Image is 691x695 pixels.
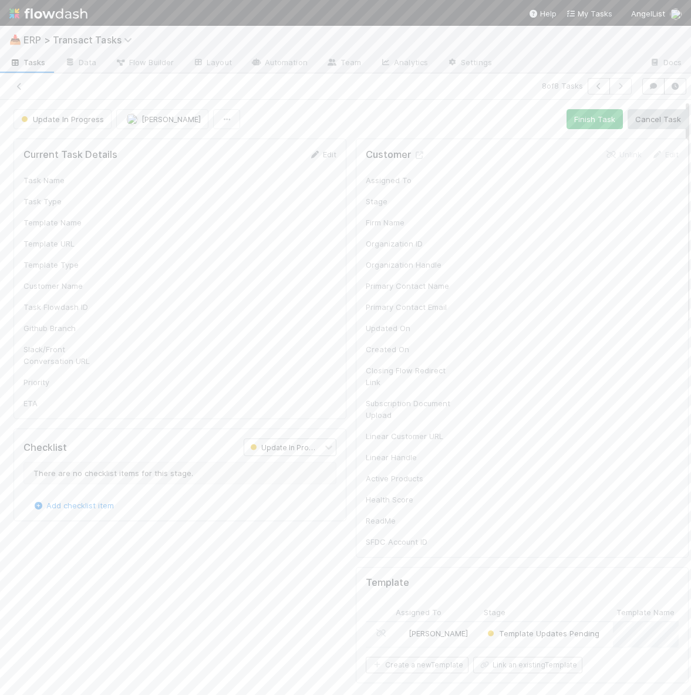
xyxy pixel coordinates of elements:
[23,174,112,186] div: Task Name
[9,56,46,68] span: Tasks
[106,54,183,73] a: Flow Builder
[183,54,241,73] a: Layout
[366,365,454,388] div: Closing Flow Redirect Link
[366,322,454,334] div: Updated On
[9,35,21,45] span: 📥
[605,150,642,159] a: Unlink
[317,54,370,73] a: Team
[409,629,468,638] span: [PERSON_NAME]
[397,627,468,639] div: [PERSON_NAME]
[23,280,112,292] div: Customer Name
[366,473,454,484] div: Active Products
[437,54,501,73] a: Settings
[484,606,505,618] span: Stage
[23,217,112,228] div: Template Name
[528,8,557,19] div: Help
[23,322,112,334] div: Github Branch
[366,657,468,673] button: Create a newTemplate
[566,9,612,18] span: My Tasks
[23,442,67,454] h5: Checklist
[366,301,454,313] div: Primary Contact Email
[23,34,138,46] span: ERP > Transact Tasks
[366,451,454,463] div: Linear Handle
[248,443,329,452] span: Update In Progress
[628,109,689,129] button: Cancel Task
[9,4,87,23] img: logo-inverted-e16ddd16eac7371096b0.svg
[23,238,112,249] div: Template URL
[115,56,174,68] span: Flow Builder
[366,149,425,161] h5: Customer
[23,259,112,271] div: Template Type
[23,149,117,161] h5: Current Task Details
[366,259,454,271] div: Organization Handle
[116,109,208,129] button: [PERSON_NAME]
[23,376,112,388] div: Priority
[370,54,437,73] a: Analytics
[670,8,682,20] img: avatar_ec9c1780-91d7-48bb-898e-5f40cebd5ff8.png
[23,343,112,367] div: Slack/Front Conversation URL
[366,494,454,505] div: Health Score
[366,515,454,527] div: ReadMe
[366,174,454,186] div: Assigned To
[23,462,336,484] div: There are no checklist items for this stage.
[651,150,679,159] a: Edit
[241,54,317,73] a: Automation
[566,8,612,19] a: My Tasks
[640,54,691,73] a: Docs
[32,501,114,510] a: Add checklist item
[485,627,599,639] div: Template Updates Pending
[485,629,599,638] span: Template Updates Pending
[14,109,112,129] button: Update In Progress
[567,109,623,129] button: Finish Task
[19,114,104,124] span: Update In Progress
[542,80,583,92] span: 8 of 8 Tasks
[23,301,112,313] div: Task Flowdash ID
[55,54,106,73] a: Data
[366,238,454,249] div: Organization ID
[396,606,441,618] span: Assigned To
[126,113,138,125] img: avatar_ec9c1780-91d7-48bb-898e-5f40cebd5ff8.png
[366,577,409,589] h5: Template
[473,657,582,673] button: Link an existingTemplate
[309,150,336,159] a: Edit
[366,217,454,228] div: Firm Name
[366,430,454,442] div: Linear Customer URL
[366,280,454,292] div: Primary Contact Name
[23,397,112,409] div: ETA
[616,606,675,618] span: Template Name
[397,629,407,638] img: avatar_ec9c1780-91d7-48bb-898e-5f40cebd5ff8.png
[23,195,112,207] div: Task Type
[366,397,454,421] div: Subscription Document Upload
[366,195,454,207] div: Stage
[141,114,201,124] span: [PERSON_NAME]
[631,9,665,18] span: AngelList
[366,536,454,548] div: SFDC Account ID
[366,343,454,355] div: Created On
